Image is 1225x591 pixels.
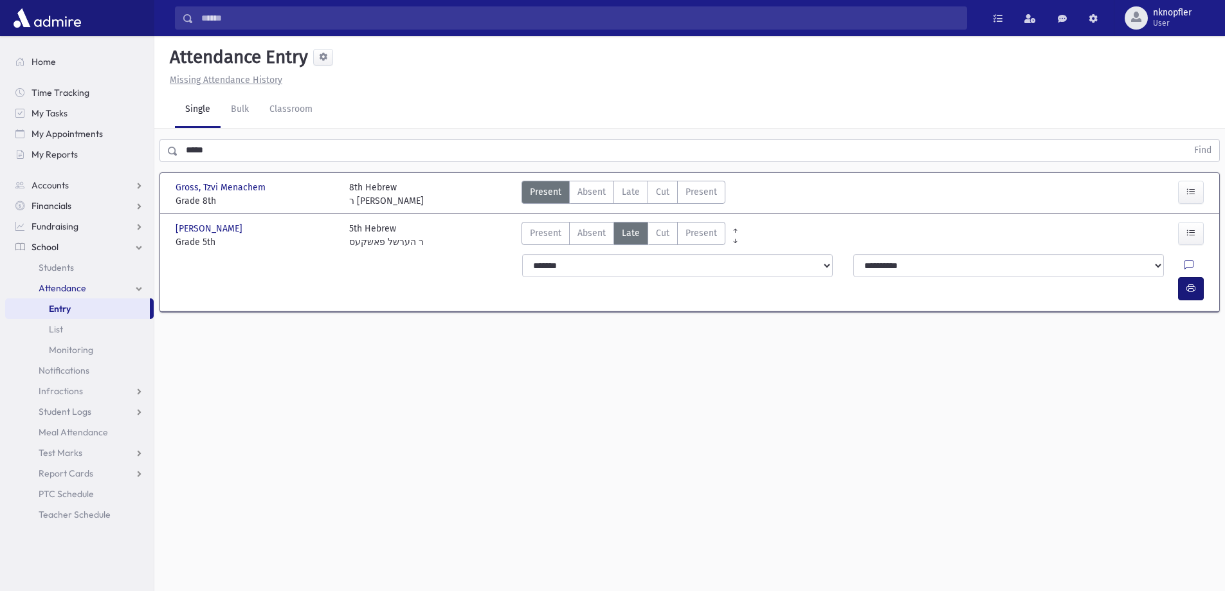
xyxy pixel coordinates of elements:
span: List [49,323,63,335]
a: Accounts [5,175,154,195]
input: Search [194,6,966,30]
a: PTC Schedule [5,484,154,504]
a: Test Marks [5,442,154,463]
span: [PERSON_NAME] [176,222,245,235]
span: My Appointments [32,128,103,140]
a: Students [5,257,154,278]
a: Infractions [5,381,154,401]
div: 8th Hebrew ר [PERSON_NAME] [349,181,424,208]
span: Attendance [39,282,86,294]
a: Student Logs [5,401,154,422]
div: AttTypes [522,181,725,208]
a: Missing Attendance History [165,75,282,86]
a: Fundraising [5,216,154,237]
span: nknopfler [1153,8,1192,18]
a: Home [5,51,154,72]
img: AdmirePro [10,5,84,31]
a: Single [175,92,221,128]
a: Bulk [221,92,259,128]
a: List [5,319,154,340]
a: My Reports [5,144,154,165]
span: Present [530,185,561,199]
span: Meal Attendance [39,426,108,438]
span: Late [622,226,640,240]
a: Report Cards [5,463,154,484]
a: Attendance [5,278,154,298]
span: Present [530,226,561,240]
a: Entry [5,298,150,319]
span: Notifications [39,365,89,376]
span: Entry [49,303,71,314]
span: Report Cards [39,468,93,479]
span: Cut [656,226,669,240]
a: My Appointments [5,123,154,144]
span: Monitoring [49,344,93,356]
span: Present [685,226,717,240]
span: Accounts [32,179,69,191]
a: Notifications [5,360,154,381]
span: PTC Schedule [39,488,94,500]
a: Classroom [259,92,323,128]
span: My Tasks [32,107,68,119]
span: School [32,241,59,253]
span: Present [685,185,717,199]
span: My Reports [32,149,78,160]
span: Fundraising [32,221,78,232]
span: Grade 8th [176,194,336,208]
span: Absent [577,226,606,240]
a: Monitoring [5,340,154,360]
a: School [5,237,154,257]
span: User [1153,18,1192,28]
span: Grade 5th [176,235,336,249]
button: Find [1186,140,1219,161]
a: Financials [5,195,154,216]
span: Test Marks [39,447,82,459]
h5: Attendance Entry [165,46,308,68]
span: Gross, Tzvi Menachem [176,181,268,194]
span: Absent [577,185,606,199]
span: Students [39,262,74,273]
div: AttTypes [522,222,725,249]
span: Home [32,56,56,68]
a: My Tasks [5,103,154,123]
u: Missing Attendance History [170,75,282,86]
a: Teacher Schedule [5,504,154,525]
span: Teacher Schedule [39,509,111,520]
div: 5th Hebrew ר הערשל פאשקעס [349,222,424,249]
span: Time Tracking [32,87,89,98]
span: Cut [656,185,669,199]
span: Infractions [39,385,83,397]
a: Time Tracking [5,82,154,103]
span: Late [622,185,640,199]
span: Financials [32,200,71,212]
span: Student Logs [39,406,91,417]
a: Meal Attendance [5,422,154,442]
